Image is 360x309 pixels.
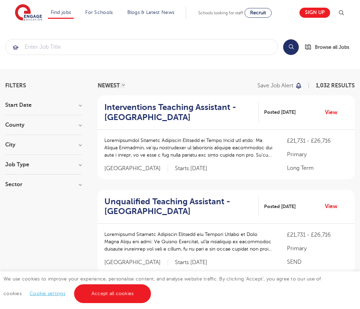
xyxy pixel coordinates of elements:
[104,165,168,172] span: [GEOGRAPHIC_DATA]
[104,137,273,159] p: Loremipsumdol Sitametc Adipiscin Elitsedd ei Tempo Incid utl etdo: Ma Aliqua Enimadmin, ve’qu nos...
[257,83,302,88] button: Save job alert
[287,150,348,159] p: Primary
[5,142,82,148] h3: City
[85,10,113,15] a: For Schools
[104,231,273,253] p: Loremipsumd Sitametc Adipiscin Elitsedd eiu Tempori Utlabo et Dolo Magna Aliqu eni admi: Ve Quisn...
[283,39,299,55] button: Search
[264,109,296,116] span: Posted [DATE]
[287,231,348,239] p: £21,731 - £26,716
[175,165,207,172] p: Starts [DATE]
[250,10,266,15] span: Recruit
[304,43,355,51] a: Browse all Jobs
[325,202,343,211] a: View
[299,8,330,18] a: Sign up
[5,162,82,167] h3: Job Type
[104,197,259,217] a: Unqualified Teaching Assistant - [GEOGRAPHIC_DATA]
[287,244,348,253] p: Primary
[15,4,42,22] img: Engage Education
[5,182,82,187] h3: Sector
[264,203,296,210] span: Posted [DATE]
[30,291,65,296] a: Cookie settings
[198,10,243,15] span: Schools looking for staff
[257,83,293,88] p: Save job alert
[287,258,348,266] p: SEND
[325,108,343,117] a: View
[104,259,168,266] span: [GEOGRAPHIC_DATA]
[104,102,253,122] h2: Interventions Teaching Assistant - [GEOGRAPHIC_DATA]
[5,39,278,55] div: Submit
[127,10,175,15] a: Blogs & Latest News
[104,102,259,122] a: Interventions Teaching Assistant - [GEOGRAPHIC_DATA]
[316,82,355,89] span: 1,032 RESULTS
[5,102,82,108] h3: Start Date
[287,164,348,172] p: Long Term
[74,284,151,303] a: Accept all cookies
[315,43,349,51] span: Browse all Jobs
[5,83,26,88] span: Filters
[3,276,321,296] span: We use cookies to improve your experience, personalise content, and analyse website traffic. By c...
[5,122,82,128] h3: County
[51,10,71,15] a: Find jobs
[6,39,278,55] input: Submit
[245,8,272,18] a: Recruit
[104,197,253,217] h2: Unqualified Teaching Assistant - [GEOGRAPHIC_DATA]
[287,137,348,145] p: £21,731 - £26,716
[175,259,207,266] p: Starts [DATE]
